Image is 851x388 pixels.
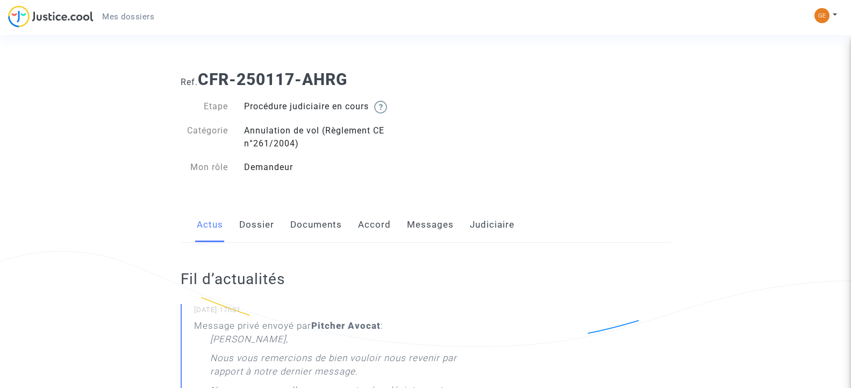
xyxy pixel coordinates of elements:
div: Procédure judiciaire en cours [236,100,426,114]
a: Dossier [239,207,274,243]
img: 92eb660d8ef6fe8d4ce212b5d5ab747f [814,8,829,23]
div: Demandeur [236,161,426,174]
div: Mon rôle [173,161,236,174]
h2: Fil d’actualités [181,270,475,288]
span: Mes dossiers [102,12,154,22]
a: Documents [290,207,342,243]
small: [DATE] 17h31 [194,305,475,319]
b: CFR-250117-AHRG [198,70,347,89]
a: Judiciaire [470,207,514,243]
a: Mes dossiers [94,9,163,25]
a: Accord [358,207,391,243]
div: Annulation de vol (Règlement CE n°261/2004) [236,124,426,150]
p: Nous vous remercions de bien vouloir nous revenir par rapport à notre dernier message. [210,351,475,384]
img: help.svg [374,101,387,114]
a: Messages [407,207,454,243]
img: jc-logo.svg [8,5,94,27]
div: Etape [173,100,236,114]
a: Actus [197,207,223,243]
b: Pitcher Avocat [311,320,381,331]
p: [PERSON_NAME], [210,333,288,351]
div: Catégorie [173,124,236,150]
span: Ref. [181,77,198,87]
